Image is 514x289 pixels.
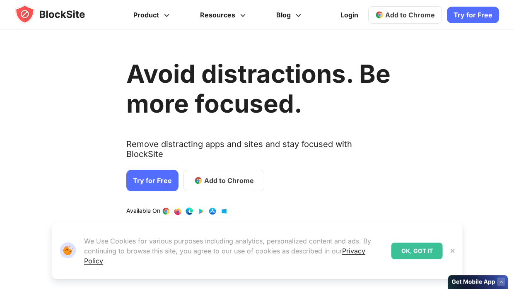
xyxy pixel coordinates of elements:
a: Privacy Policy [84,247,365,265]
button: Close [447,246,458,256]
span: Add to Chrome [385,11,435,19]
a: Login [335,5,363,25]
img: chrome-icon.svg [375,11,384,19]
img: Close [449,248,456,254]
p: We Use Cookies for various purposes including analytics, personalized content and ads. By continu... [84,236,385,266]
div: OK, GOT IT [391,243,443,259]
a: Add to Chrome [368,6,442,24]
a: Try for Free [126,170,179,191]
text: Remove distracting apps and sites and stay focused with BlockSite [126,139,391,166]
img: blocksite-icon.5d769676.svg [15,4,101,24]
span: Add to Chrome [204,176,254,185]
a: Add to Chrome [183,170,264,191]
h1: Avoid distractions. Be more focused. [126,59,391,118]
a: Try for Free [447,7,499,23]
text: Available On [126,207,160,215]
